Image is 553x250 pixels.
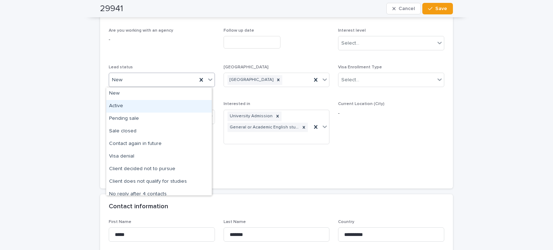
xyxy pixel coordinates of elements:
button: Cancel [386,3,421,14]
span: Visa Enrollment Type [338,65,382,69]
span: Save [435,6,447,11]
div: Select... [341,40,359,47]
h2: Contact information [109,203,168,211]
button: Save [422,3,453,14]
div: Client decided not to pursue [106,163,212,176]
h2: 29941 [100,4,123,14]
div: [GEOGRAPHIC_DATA] [228,75,274,85]
span: Current Location (City) [338,102,385,106]
span: Country [338,220,354,224]
p: - [109,36,215,44]
div: Contact again in future [106,138,212,150]
span: Lead status [109,65,133,69]
div: Active [106,100,212,113]
div: Visa denial [106,150,212,163]
span: Are you working with an agency [109,28,173,33]
span: Follow up date [224,28,254,33]
div: No reply after 4 contacts [106,188,212,201]
div: New [106,87,212,100]
span: New [112,76,122,84]
div: Pending sale [106,113,212,125]
span: Cancel [399,6,415,11]
span: First Name [109,220,131,224]
div: General or Academic English studies [228,123,300,132]
div: University Admission [228,112,274,121]
p: - [338,110,444,117]
div: Select... [341,76,359,84]
span: [GEOGRAPHIC_DATA] [224,65,269,69]
span: Last Name [224,220,246,224]
span: Interested in [224,102,250,106]
span: Interest level [338,28,366,33]
div: Client does not qualify for studies [106,176,212,188]
div: Sale closed [106,125,212,138]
